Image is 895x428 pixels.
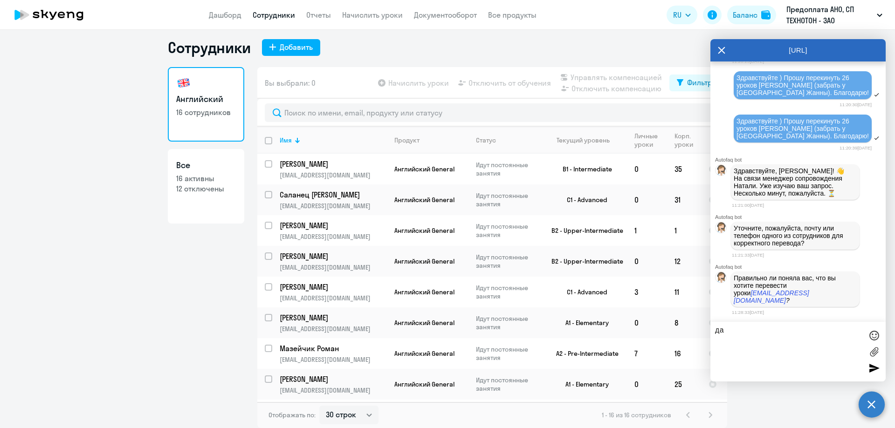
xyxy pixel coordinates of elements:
[667,338,701,369] td: 16
[265,77,316,88] span: Вы выбрали: 0
[540,215,627,246] td: B2 - Upper-Intermediate
[394,136,420,144] div: Продукт
[540,154,627,184] td: B1 - Intermediate
[280,41,313,53] div: Добавить
[342,10,403,20] a: Начислить уроки
[476,314,540,331] p: Идут постоянные занятия
[667,307,701,338] td: 8
[414,10,477,20] a: Документооборот
[476,191,540,208] p: Идут постоянные занятия
[634,132,658,149] div: Личные уроки
[727,6,776,24] button: Балансbalance
[280,190,385,200] p: Саланец [PERSON_NAME]
[280,374,385,384] p: [PERSON_NAME]
[627,277,667,307] td: 3
[761,10,771,20] img: balance
[394,136,468,144] div: Продукт
[280,294,386,302] p: [EMAIL_ADDRESS][DOMAIN_NAME]
[280,136,292,144] div: Имя
[280,374,386,384] a: [PERSON_NAME]
[476,161,540,177] p: Идут постоянные занятия
[176,75,191,90] img: english
[667,369,701,400] td: 25
[867,345,881,359] label: Лимит 10 файлов
[716,222,727,236] img: bot avatar
[280,159,385,169] p: [PERSON_NAME]
[476,253,540,270] p: Идут постоянные занятия
[669,75,720,91] button: Фильтр
[675,132,701,149] div: Корп. уроки
[540,246,627,277] td: B2 - Upper-Intermediate
[176,93,236,105] h3: Английский
[280,355,386,364] p: [EMAIL_ADDRESS][DOMAIN_NAME]
[306,10,331,20] a: Отчеты
[716,272,727,285] img: bot avatar
[540,277,627,307] td: C1 - Advanced
[262,39,320,56] button: Добавить
[732,252,764,258] time: 11:21:33[DATE]
[667,215,701,246] td: 1
[168,38,251,57] h1: Сотрудники
[540,307,627,338] td: A1 - Elementary
[280,313,386,323] a: [PERSON_NAME]
[476,136,540,144] div: Статус
[732,59,764,64] time: 11:20:23[DATE]
[476,345,540,362] p: Идут постоянные занятия
[280,251,385,261] p: [PERSON_NAME]
[540,338,627,369] td: A2 - Pre-Intermediate
[602,411,671,419] span: 1 - 16 из 16 сотрудников
[734,167,857,197] p: Здравствуйте, [PERSON_NAME]! 👋 ﻿На связи менеджер сопровождения Натали. Уже изучаю ваш запрос. Не...
[280,263,386,272] p: [EMAIL_ADDRESS][DOMAIN_NAME]
[732,203,764,208] time: 11:21:00[DATE]
[476,284,540,300] p: Идут постоянные занятия
[548,136,626,144] div: Текущий уровень
[394,257,454,265] span: Английский General
[394,319,454,327] span: Английский General
[673,9,682,20] span: RU
[540,369,627,400] td: A1 - Elementary
[394,380,454,388] span: Английский General
[280,282,386,292] a: [PERSON_NAME]
[715,214,886,220] div: Autofaq bot
[394,165,454,173] span: Английский General
[488,10,537,20] a: Все продукты
[280,282,385,292] p: [PERSON_NAME]
[627,246,667,277] td: 0
[280,251,386,261] a: [PERSON_NAME]
[280,232,386,241] p: [EMAIL_ADDRESS][DOMAIN_NAME]
[734,224,857,247] p: Уточните, пожалуйста, почту или телефон одного из сотрудников для корректного перевода?
[394,288,454,296] span: Английский General
[280,190,386,200] a: Саланец [PERSON_NAME]
[209,10,241,20] a: Дашборд
[627,307,667,338] td: 0
[176,159,236,171] h3: Все
[394,349,454,358] span: Английский General
[715,264,886,270] div: Autofaq bot
[394,196,454,204] span: Английский General
[667,184,701,215] td: 31
[176,173,236,183] p: 16 активны
[280,159,386,169] a: [PERSON_NAME]
[734,289,809,304] em: [EMAIL_ADDRESS][DOMAIN_NAME]
[280,313,385,323] p: [PERSON_NAME]
[715,157,886,163] div: Autofaq bot
[280,136,386,144] div: Имя
[786,297,790,304] em: ?
[667,277,701,307] td: 11
[476,136,496,144] div: Статус
[394,226,454,235] span: Английский General
[280,171,386,179] p: [EMAIL_ADDRESS][DOMAIN_NAME]
[786,4,873,26] p: Предоплата АНО, СП ТЕХНОТОН - ЗАО
[737,74,869,96] span: Здравствуйте ) Прошу перекинуть 26 уроков [PERSON_NAME] (забрать у [GEOGRAPHIC_DATA] Жанны). Благ...
[732,310,764,315] time: 11:28:33[DATE]
[476,222,540,239] p: Идут постоянные занятия
[280,220,386,231] a: [PERSON_NAME]
[280,343,385,353] p: Мазейчик Роман
[253,10,295,20] a: Сотрудники
[737,117,869,140] span: Здравствуйте ) Прошу перекинуть 26 уроков [PERSON_NAME] (забрать у [GEOGRAPHIC_DATA] Жанны). Благ...
[280,202,386,210] p: [EMAIL_ADDRESS][DOMAIN_NAME]
[176,107,236,117] p: 16 сотрудников
[715,326,862,377] textarea: да
[627,369,667,400] td: 0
